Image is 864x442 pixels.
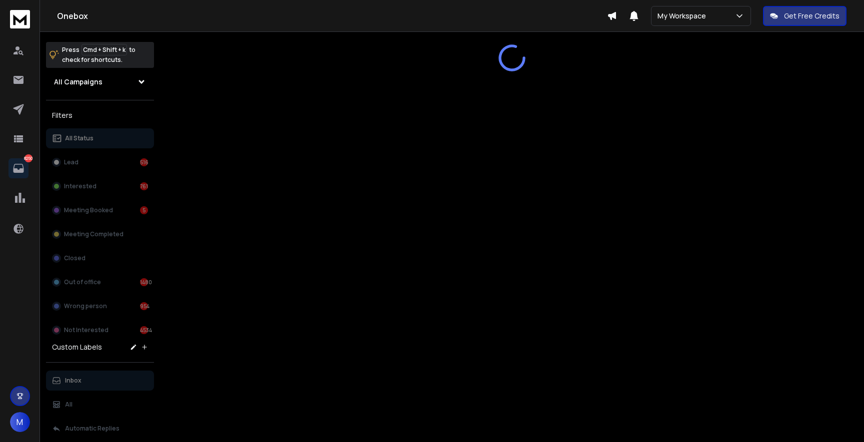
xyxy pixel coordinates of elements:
[24,154,32,162] p: 8250
[10,412,30,432] button: M
[8,158,28,178] a: 8250
[46,72,154,92] button: All Campaigns
[54,77,102,87] h1: All Campaigns
[46,108,154,122] h3: Filters
[57,10,607,22] h1: Onebox
[784,11,839,21] p: Get Free Credits
[81,44,127,55] span: Cmd + Shift + k
[52,342,102,352] h3: Custom Labels
[10,10,30,28] img: logo
[657,11,710,21] p: My Workspace
[62,45,135,65] p: Press to check for shortcuts.
[763,6,846,26] button: Get Free Credits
